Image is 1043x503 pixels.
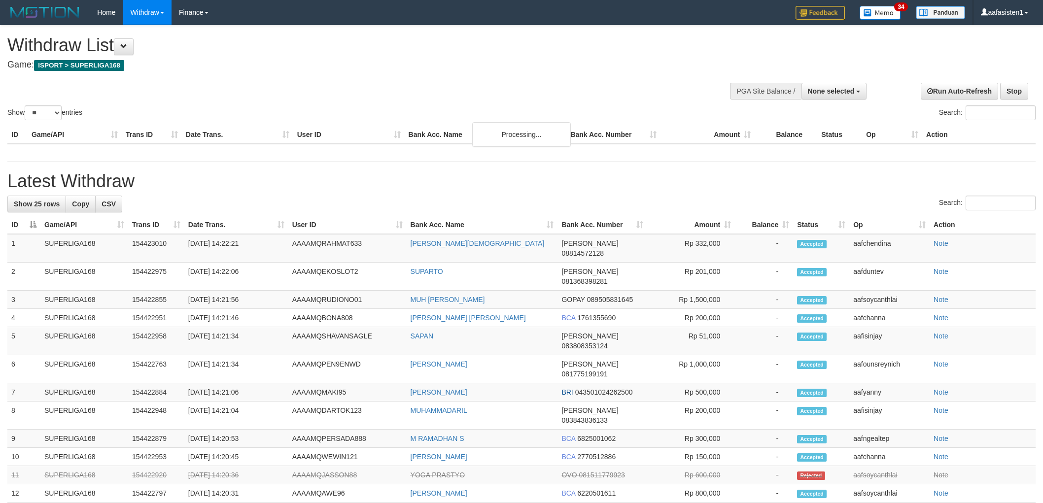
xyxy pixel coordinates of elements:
[128,402,184,430] td: 154422948
[128,234,184,263] td: 154423010
[561,388,573,396] span: BRI
[577,435,616,442] span: Copy 6825001062 to clipboard
[647,263,735,291] td: Rp 201,000
[647,355,735,383] td: Rp 1,000,000
[561,239,618,247] span: [PERSON_NAME]
[849,430,930,448] td: aafngealtep
[561,342,607,350] span: Copy 083808353124 to clipboard
[411,435,464,442] a: M RAMADHAN S
[561,370,607,378] span: Copy 081775199191 to clipboard
[561,249,604,257] span: Copy 08814572128 to clipboard
[894,2,907,11] span: 34
[797,333,827,341] span: Accepted
[647,430,735,448] td: Rp 300,000
[184,484,288,503] td: [DATE] 14:20:31
[472,122,571,147] div: Processing...
[128,263,184,291] td: 154422975
[14,200,60,208] span: Show 25 rows
[411,314,526,322] a: [PERSON_NAME] [PERSON_NAME]
[849,466,930,484] td: aafsoycanthlai
[934,406,948,414] a: Note
[102,200,116,208] span: CSV
[808,87,855,95] span: None selected
[7,234,40,263] td: 1
[184,383,288,402] td: [DATE] 14:21:06
[817,126,862,144] th: Status
[184,327,288,355] td: [DATE] 14:21:34
[647,448,735,466] td: Rp 150,000
[7,263,40,291] td: 2
[128,309,184,327] td: 154422951
[575,388,633,396] span: Copy 043501024262500 to clipboard
[40,263,128,291] td: SUPERLIGA168
[40,216,128,234] th: Game/API: activate to sort column ascending
[561,314,575,322] span: BCA
[7,126,28,144] th: ID
[797,268,827,276] span: Accepted
[182,126,293,144] th: Date Trans.
[288,234,407,263] td: AAAAMQRAHMAT633
[647,327,735,355] td: Rp 51,000
[40,402,128,430] td: SUPERLIGA168
[7,466,40,484] td: 11
[735,383,793,402] td: -
[801,83,867,100] button: None selected
[184,430,288,448] td: [DATE] 14:20:53
[40,484,128,503] td: SUPERLIGA168
[184,216,288,234] th: Date Trans.: activate to sort column ascending
[128,484,184,503] td: 154422797
[934,360,948,368] a: Note
[797,361,827,369] span: Accepted
[7,35,686,55] h1: Withdraw List
[860,6,901,20] img: Button%20Memo.svg
[849,355,930,383] td: aafounsreynich
[40,234,128,263] td: SUPERLIGA168
[735,216,793,234] th: Balance: activate to sort column ascending
[849,291,930,309] td: aafsoycanthlai
[566,126,661,144] th: Bank Acc. Number
[934,453,948,461] a: Note
[934,435,948,442] a: Note
[40,355,128,383] td: SUPERLIGA168
[735,263,793,291] td: -
[934,296,948,303] a: Note
[25,105,62,120] select: Showentries
[1000,83,1028,100] a: Stop
[7,5,82,20] img: MOTION_logo.png
[184,402,288,430] td: [DATE] 14:21:04
[561,277,607,285] span: Copy 081368398281 to clipboard
[411,406,467,414] a: MUHAMMADARIL
[577,489,616,497] span: Copy 6220501611 to clipboard
[797,296,827,304] span: Accepted
[797,490,827,498] span: Accepted
[916,6,965,19] img: panduan.png
[288,383,407,402] td: AAAAMQMAKI95
[561,268,618,275] span: [PERSON_NAME]
[557,216,647,234] th: Bank Acc. Number: activate to sort column ascending
[184,309,288,327] td: [DATE] 14:21:46
[934,471,948,479] a: Note
[411,332,433,340] a: SAPAN
[561,416,607,424] span: Copy 083843836133 to clipboard
[288,327,407,355] td: AAAAMQSHAVANSAGLE
[40,291,128,309] td: SUPERLIGA168
[797,435,827,443] span: Accepted
[288,466,407,484] td: AAAAMQJASSON88
[934,239,948,247] a: Note
[411,239,545,247] a: [PERSON_NAME][DEMOGRAPHIC_DATA]
[411,453,467,461] a: [PERSON_NAME]
[288,355,407,383] td: AAAAMQPEN9ENWD
[28,126,122,144] th: Game/API
[849,484,930,503] td: aafsoycanthlai
[128,355,184,383] td: 154422763
[288,263,407,291] td: AAAAMQEKOSLOT2
[730,83,801,100] div: PGA Site Balance /
[561,406,618,414] span: [PERSON_NAME]
[849,309,930,327] td: aafchanna
[934,314,948,322] a: Note
[849,234,930,263] td: aafchendina
[411,471,465,479] a: YOGA PRASTYO
[797,407,827,415] span: Accepted
[7,309,40,327] td: 4
[797,453,827,462] span: Accepted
